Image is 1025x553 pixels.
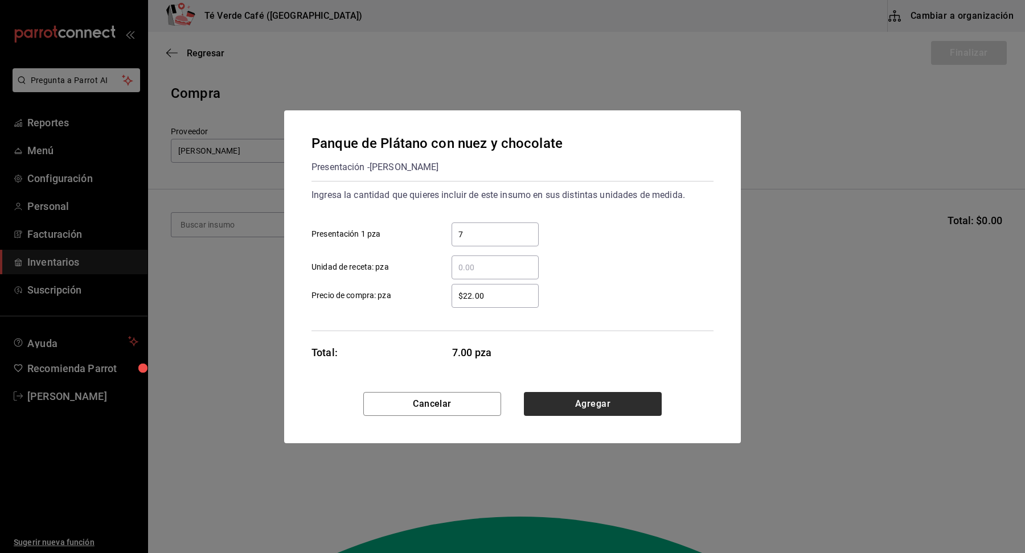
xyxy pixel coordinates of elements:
input: Unidad de receta: pza [452,261,539,274]
input: Precio de compra: pza [452,289,539,303]
span: Unidad de receta: pza [311,261,389,273]
div: Total: [311,345,338,360]
input: Presentación 1 pza [452,228,539,241]
div: Ingresa la cantidad que quieres incluir de este insumo en sus distintas unidades de medida. [311,186,714,204]
span: 7.00 pza [452,345,539,360]
button: Agregar [524,392,662,416]
span: Precio de compra: pza [311,290,391,302]
button: Cancelar [363,392,501,416]
span: Presentación 1 pza [311,228,380,240]
div: Panque de Plátano con nuez y chocolate [311,133,563,154]
div: Presentación - [PERSON_NAME] [311,158,563,176]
